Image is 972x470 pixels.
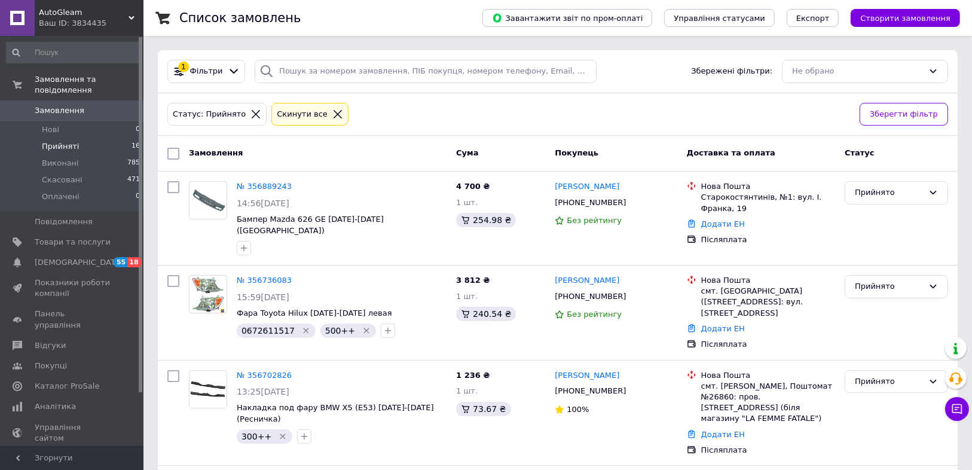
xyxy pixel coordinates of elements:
svg: Видалити мітку [362,326,371,335]
span: 3 812 ₴ [456,276,490,285]
span: Повідомлення [35,216,93,227]
input: Пошук за номером замовлення, ПІБ покупця, номером телефону, Email, номером накладної [255,60,597,83]
button: Управління статусами [664,9,775,27]
div: Ваш ID: 3834435 [39,18,143,29]
a: № 356736083 [237,276,292,285]
a: Додати ЕН [701,430,745,439]
img: Фото товару [189,380,227,398]
div: 73.67 ₴ [456,402,511,416]
div: Нова Пошта [701,181,835,192]
a: [PERSON_NAME] [555,181,619,193]
div: Cкинути все [274,108,330,121]
span: 100% [567,405,589,414]
span: Управління статусами [674,14,765,23]
span: Експорт [796,14,830,23]
img: Фото товару [192,276,224,313]
span: Замовлення та повідомлення [35,74,143,96]
button: Зберегти фільтр [860,103,948,126]
span: Каталог ProSale [35,381,99,392]
div: Не обрано [792,65,924,78]
span: 18 [127,257,141,267]
a: Фото товару [189,370,227,408]
div: Післяплата [701,234,835,245]
span: Прийняті [42,141,79,152]
span: 4 700 ₴ [456,182,490,191]
span: 14:56[DATE] [237,199,289,208]
img: Фото товару [189,188,227,213]
span: 55 [114,257,127,267]
span: Без рейтингу [567,310,622,319]
button: Експорт [787,9,839,27]
a: № 356889243 [237,182,292,191]
div: [PHONE_NUMBER] [552,289,628,304]
a: № 356702826 [237,371,292,380]
span: 0 [136,124,140,135]
div: Прийнято [855,376,924,388]
div: [PHONE_NUMBER] [552,383,628,399]
span: Аналітика [35,401,76,412]
button: Створити замовлення [851,9,960,27]
div: 240.54 ₴ [456,307,516,321]
span: 300++ [242,432,271,441]
div: Старокостянтинів, №1: вул. І. Франка, 19 [701,192,835,213]
div: 1 [178,62,189,72]
span: Оплачені [42,191,80,202]
div: Нова Пошта [701,370,835,381]
span: 785 [127,158,140,169]
div: [PHONE_NUMBER] [552,195,628,210]
div: Прийнято [855,187,924,199]
div: смт. [PERSON_NAME], Поштомат №26860: пров. [STREET_ADDRESS] (біля магазину "LA FEMME FATALE") [701,381,835,425]
span: Скасовані [42,175,82,185]
span: 500++ [325,326,355,335]
span: Панель управління [35,309,111,330]
span: AutoGleam [39,7,129,18]
a: Додати ЕН [701,324,745,333]
span: Управління сайтом [35,422,111,444]
svg: Видалити мітку [278,432,288,441]
span: Без рейтингу [567,216,622,225]
div: 254.98 ₴ [456,213,516,227]
div: Післяплата [701,445,835,456]
span: Показники роботи компанії [35,277,111,299]
span: 1 шт. [456,198,478,207]
a: Бампер Mazda 626 GE [DATE]-[DATE] ([GEOGRAPHIC_DATA]) [237,215,384,235]
div: Прийнято [855,280,924,293]
span: 15:59[DATE] [237,292,289,302]
a: Фото товару [189,181,227,219]
span: 471 [127,175,140,185]
svg: Видалити мітку [301,326,311,335]
h1: Список замовлень [179,11,301,25]
a: Створити замовлення [839,13,960,22]
div: Статус: Прийнято [170,108,248,121]
span: Cума [456,148,478,157]
span: Покупці [35,361,67,371]
span: 13:25[DATE] [237,387,289,396]
span: 1 шт. [456,292,478,301]
span: 0 [136,191,140,202]
span: 16 [132,141,140,152]
span: Фільтри [190,66,223,77]
span: Товари та послуги [35,237,111,248]
span: Нові [42,124,59,135]
div: Післяплата [701,339,835,350]
a: Додати ЕН [701,219,745,228]
div: смт. [GEOGRAPHIC_DATA] ([STREET_ADDRESS]: вул. [STREET_ADDRESS] [701,286,835,319]
span: Зберегти фільтр [870,108,938,121]
a: Фото товару [189,275,227,313]
span: [DEMOGRAPHIC_DATA] [35,257,123,268]
a: [PERSON_NAME] [555,275,619,286]
span: Виконані [42,158,79,169]
span: Доставка та оплата [687,148,775,157]
span: Покупець [555,148,598,157]
span: Відгуки [35,340,66,351]
span: Накладка под фару BMW X5 (E53) [DATE]-[DATE] (Ресничка) [237,403,434,423]
span: Збережені фільтри: [691,66,772,77]
span: Завантажити звіт по пром-оплаті [492,13,643,23]
span: 0672611517 [242,326,295,335]
a: [PERSON_NAME] [555,370,619,382]
button: Завантажити звіт по пром-оплаті [482,9,652,27]
span: 1 236 ₴ [456,371,490,380]
a: Фара Toyota Hilux [DATE]-[DATE] левая [237,309,392,318]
